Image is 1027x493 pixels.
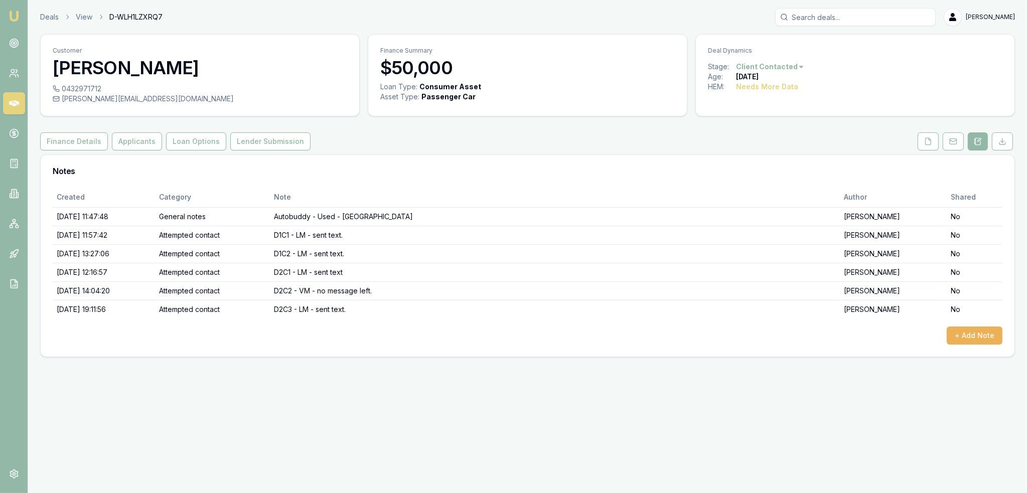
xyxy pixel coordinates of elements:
h3: $50,000 [380,58,675,78]
td: [PERSON_NAME] [840,281,947,300]
td: [DATE] 14:04:20 [53,281,155,300]
input: Search deals [775,8,936,26]
td: No [947,207,1002,226]
td: Attempted contact [155,300,270,318]
button: Client Contacted [736,62,805,72]
div: Loan Type: [380,82,417,92]
td: D2C3 - LM - sent text. [270,300,840,318]
td: [PERSON_NAME] [840,244,947,263]
td: No [947,281,1002,300]
div: Asset Type : [380,92,419,102]
td: Attempted contact [155,244,270,263]
td: [DATE] 19:11:56 [53,300,155,318]
td: [PERSON_NAME] [840,300,947,318]
th: Created [53,187,155,207]
a: Lender Submission [228,132,313,150]
nav: breadcrumb [40,12,163,22]
div: Needs More Data [736,82,798,92]
td: [DATE] 11:57:42 [53,226,155,244]
td: No [947,263,1002,281]
a: View [76,12,92,22]
div: Consumer Asset [419,82,481,92]
td: Attempted contact [155,263,270,281]
h3: [PERSON_NAME] [53,58,347,78]
div: Stage: [708,62,736,72]
th: Category [155,187,270,207]
div: Passenger Car [421,92,476,102]
a: Loan Options [164,132,228,150]
td: D2C1 - LM - sent text [270,263,840,281]
div: Age: [708,72,736,82]
div: [PERSON_NAME][EMAIL_ADDRESS][DOMAIN_NAME] [53,94,347,104]
td: [PERSON_NAME] [840,226,947,244]
th: Shared [947,187,1002,207]
td: [PERSON_NAME] [840,207,947,226]
td: No [947,226,1002,244]
a: Finance Details [40,132,110,150]
td: Autobuddy - Used - [GEOGRAPHIC_DATA] [270,207,840,226]
img: emu-icon-u.png [8,10,20,22]
span: D-WLH1LZXRQ7 [109,12,163,22]
td: [DATE] 11:47:48 [53,207,155,226]
td: D1C2 - LM - sent text. [270,244,840,263]
button: Lender Submission [230,132,311,150]
p: Customer [53,47,347,55]
button: Finance Details [40,132,108,150]
div: HEM: [708,82,736,92]
td: [DATE] 12:16:57 [53,263,155,281]
td: Attempted contact [155,281,270,300]
a: Deals [40,12,59,22]
td: No [947,300,1002,318]
th: Note [270,187,840,207]
h3: Notes [53,167,1002,175]
p: Finance Summary [380,47,675,55]
th: Author [840,187,947,207]
span: [PERSON_NAME] [966,13,1015,21]
td: Attempted contact [155,226,270,244]
td: [DATE] 13:27:06 [53,244,155,263]
button: Applicants [112,132,162,150]
td: D1C1 - LM - sent text. [270,226,840,244]
td: D2C2 - VM - no message left. [270,281,840,300]
td: No [947,244,1002,263]
button: Loan Options [166,132,226,150]
td: [PERSON_NAME] [840,263,947,281]
button: + Add Note [947,326,1002,345]
div: 0432971712 [53,84,347,94]
div: [DATE] [736,72,759,82]
a: Applicants [110,132,164,150]
td: General notes [155,207,270,226]
p: Deal Dynamics [708,47,1002,55]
